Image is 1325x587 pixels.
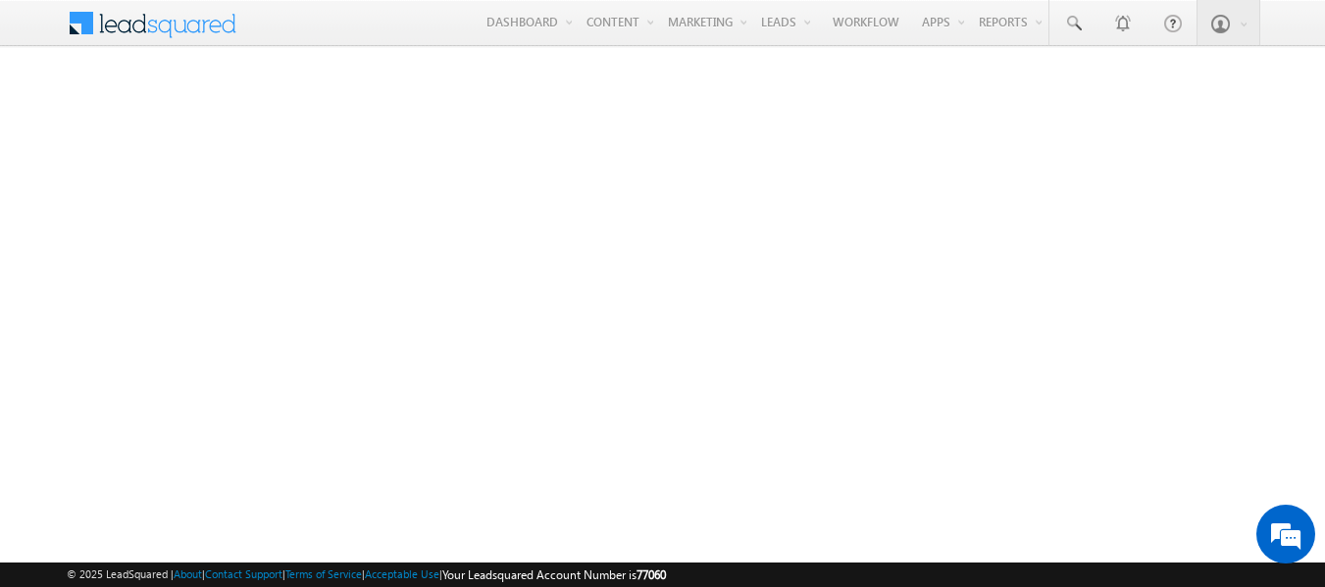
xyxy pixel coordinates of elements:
a: Acceptable Use [365,567,439,580]
span: Your Leadsquared Account Number is [442,567,666,582]
a: Contact Support [205,567,282,580]
span: 77060 [637,567,666,582]
span: © 2025 LeadSquared | | | | | [67,565,666,584]
a: About [174,567,202,580]
a: Terms of Service [285,567,362,580]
